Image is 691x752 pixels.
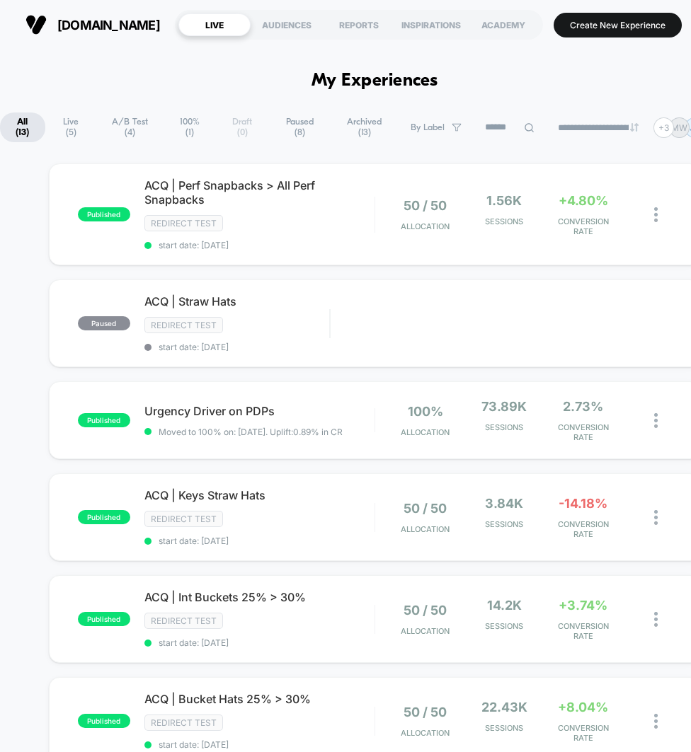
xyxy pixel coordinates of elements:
[547,422,619,442] span: CONVERSION RATE
[467,13,539,36] div: ACADEMY
[559,193,608,208] span: +4.80%
[404,603,447,618] span: 50 / 50
[654,510,658,525] img: close
[78,316,130,330] span: paused
[401,221,450,231] span: Allocation
[78,714,130,728] span: published
[547,621,619,641] span: CONVERSION RATE
[78,413,130,427] span: published
[57,18,160,33] span: [DOMAIN_NAME]
[312,71,438,91] h1: My Experiences
[144,739,375,750] span: start date: [DATE]
[144,637,375,648] span: start date: [DATE]
[165,112,215,142] span: 100% ( 1 )
[481,700,527,715] span: 22.43k
[547,216,619,236] span: CONVERSION RATE
[270,112,329,142] span: Paused ( 8 )
[485,496,523,511] span: 3.84k
[97,112,164,142] span: A/B Test ( 4 )
[411,122,445,133] span: By Label
[401,728,450,738] span: Allocation
[144,613,223,629] span: Redirect Test
[401,524,450,534] span: Allocation
[487,598,522,613] span: 14.2k
[653,117,674,138] div: + 3
[144,294,330,308] span: ACQ | Straw Hats
[178,13,251,36] div: LIVE
[469,422,540,432] span: Sessions
[159,427,343,437] span: Moved to 100% on: [DATE] . Uplift: 0.89% in CR
[401,626,450,636] span: Allocation
[21,13,164,36] button: [DOMAIN_NAME]
[469,621,540,631] span: Sessions
[395,13,467,36] div: INSPIRATIONS
[554,13,682,37] button: Create New Experience
[144,715,223,731] span: Redirect Test
[144,590,375,604] span: ACQ | Int Buckets 25% > 30%
[558,700,608,715] span: +8.04%
[144,404,375,418] span: Urgency Driver on PDPs
[654,207,658,222] img: close
[469,216,540,226] span: Sessions
[671,122,687,133] p: MW
[654,413,658,428] img: close
[481,399,527,414] span: 73.89k
[144,240,375,250] span: start date: [DATE]
[144,536,375,546] span: start date: [DATE]
[401,427,450,437] span: Allocation
[331,112,397,142] span: Archived ( 13 )
[404,198,447,213] span: 50 / 50
[486,193,522,208] span: 1.56k
[25,14,47,35] img: Visually logo
[323,13,395,36] div: REPORTS
[144,488,375,502] span: ACQ | Keys Straw Hats
[630,123,639,132] img: end
[547,519,619,539] span: CONVERSION RATE
[78,207,130,221] span: published
[547,723,619,743] span: CONVERSION RATE
[144,342,330,352] span: start date: [DATE]
[469,723,540,733] span: Sessions
[563,399,603,414] span: 2.73%
[654,612,658,627] img: close
[559,598,607,613] span: +3.74%
[47,112,95,142] span: Live ( 5 )
[144,692,375,706] span: ACQ | Bucket Hats 25% > 30%
[408,404,443,419] span: 100%
[144,317,223,333] span: Redirect Test
[144,215,223,231] span: Redirect Test
[78,612,130,626] span: published
[404,705,447,719] span: 50 / 50
[251,13,323,36] div: AUDIENCES
[144,511,223,527] span: Redirect Test
[654,714,658,729] img: close
[469,519,540,529] span: Sessions
[404,501,447,516] span: 50 / 50
[144,178,375,207] span: ACQ | Perf Snapbacks > All Perf Snapbacks
[559,496,607,511] span: -14.18%
[78,510,130,524] span: published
